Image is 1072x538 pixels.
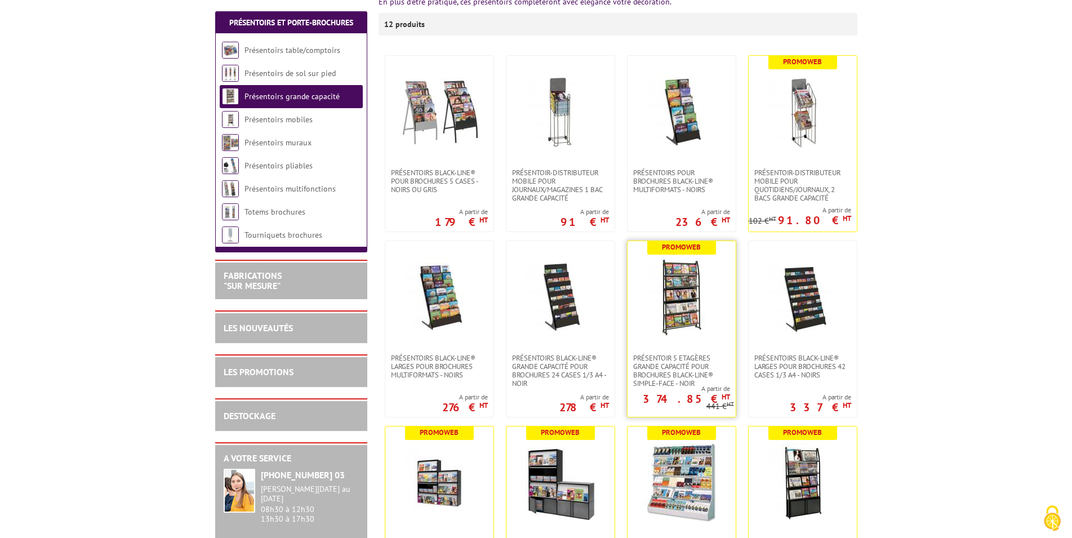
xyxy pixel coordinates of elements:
[561,219,609,225] p: 91 €
[559,404,609,411] p: 278 €
[224,322,293,334] a: LES NOUVEAUTÉS
[506,354,615,388] a: Présentoirs Black-Line® grande capacité pour brochures 24 cases 1/3 A4 - noir
[222,134,239,151] img: Présentoirs muraux
[224,270,282,291] a: FABRICATIONS"Sur Mesure"
[633,354,730,388] span: Présentoir 5 Etagères grande capacité pour brochures Black-Line® simple-face - Noir
[675,207,730,216] span: A partir de
[224,410,275,421] a: DESTOCKAGE
[790,404,851,411] p: 337 €
[1038,504,1066,532] img: Cookies (fenêtre modale)
[244,137,312,148] a: Présentoirs muraux
[722,392,730,402] sup: HT
[601,401,609,410] sup: HT
[763,443,842,522] img: Présentoir brochures Grande capacité 4 tablettes + réserve, simple-face - Noir
[1033,500,1072,538] button: Cookies (fenêtre modale)
[749,168,857,202] a: Présentoir-distributeur mobile pour quotidiens/journaux, 2 bacs grande capacité
[561,207,609,216] span: A partir de
[442,393,488,402] span: A partir de
[222,65,239,82] img: Présentoirs de sol sur pied
[244,230,322,240] a: Tourniquets brochures
[261,469,345,481] strong: [PHONE_NUMBER] 03
[778,217,851,224] p: 91.80 €
[559,393,609,402] span: A partir de
[385,168,493,194] a: Présentoirs Black-Line® pour brochures 5 Cases - Noirs ou Gris
[244,184,336,194] a: Présentoirs multifonctions
[244,45,340,55] a: Présentoirs table/comptoirs
[642,258,721,337] img: Présentoir 5 Etagères grande capacité pour brochures Black-Line® simple-face - Noir
[442,404,488,411] p: 276 €
[400,443,479,522] img: Présentoirs pour Brochures avec réserve Grande capacité
[512,168,609,202] span: Présentoir-Distributeur mobile pour journaux/magazines 1 bac grande capacité
[420,428,459,437] b: Promoweb
[601,215,609,225] sup: HT
[224,469,255,513] img: widget-service.jpg
[749,206,851,215] span: A partir de
[749,217,776,225] p: 102 €
[722,215,730,225] sup: HT
[222,226,239,243] img: Tourniquets brochures
[391,168,488,194] span: Présentoirs Black-Line® pour brochures 5 Cases - Noirs ou Gris
[391,354,488,379] span: Présentoirs Black-Line® larges pour brochures multiformats - Noirs
[244,91,340,101] a: Présentoirs grande capacité
[222,111,239,128] img: Présentoirs mobiles
[506,168,615,202] a: Présentoir-Distributeur mobile pour journaux/magazines 1 bac grande capacité
[400,73,479,152] img: Présentoirs Black-Line® pour brochures 5 Cases - Noirs ou Gris
[244,207,305,217] a: Totems brochures
[628,354,736,388] a: Présentoir 5 Etagères grande capacité pour brochures Black-Line® simple-face - Noir
[229,17,353,28] a: Présentoirs et Porte-brochures
[224,453,359,464] h2: A votre service
[512,354,609,388] span: Présentoirs Black-Line® grande capacité pour brochures 24 cases 1/3 A4 - noir
[790,393,851,402] span: A partir de
[222,157,239,174] img: Présentoirs pliables
[769,215,776,223] sup: HT
[643,395,730,402] p: 374.85 €
[628,168,736,194] a: Présentoirs pour Brochures Black-Line® multiformats - Noirs
[642,443,721,522] img: Présentoir Brochures grande capacité - Meuble 6 étagères - Blanc
[224,366,293,377] a: LES PROMOTIONS
[244,68,336,78] a: Présentoirs de sol sur pied
[633,168,730,194] span: Présentoirs pour Brochures Black-Line® multiformats - Noirs
[783,428,822,437] b: Promoweb
[783,57,822,66] b: Promoweb
[222,180,239,197] img: Présentoirs multifonctions
[521,443,600,522] img: Présentoirs grande capacité pour brochures avec réserve + coffre
[843,401,851,410] sup: HT
[662,242,701,252] b: Promoweb
[754,168,851,202] span: Présentoir-distributeur mobile pour quotidiens/journaux, 2 bacs grande capacité
[261,484,359,523] div: 08h30 à 12h30 13h30 à 17h30
[662,428,701,437] b: Promoweb
[479,215,488,225] sup: HT
[749,354,857,379] a: Présentoirs Black-Line® larges pour brochures 42 cases 1/3 A4 - Noirs
[727,400,734,408] sup: HT
[541,428,580,437] b: Promoweb
[385,354,493,379] a: Présentoirs Black-Line® larges pour brochures multiformats - Noirs
[521,73,600,152] img: Présentoir-Distributeur mobile pour journaux/magazines 1 bac grande capacité
[384,13,426,35] p: 12 produits
[261,484,359,504] div: [PERSON_NAME][DATE] au [DATE]
[479,401,488,410] sup: HT
[222,203,239,220] img: Totems brochures
[642,73,721,152] img: Présentoirs pour Brochures Black-Line® multiformats - Noirs
[244,114,313,125] a: Présentoirs mobiles
[222,42,239,59] img: Présentoirs table/comptoirs
[675,219,730,225] p: 236 €
[754,354,851,379] span: Présentoirs Black-Line® larges pour brochures 42 cases 1/3 A4 - Noirs
[521,258,600,337] img: Présentoirs Black-Line® grande capacité pour brochures 24 cases 1/3 A4 - noir
[843,214,851,223] sup: HT
[435,207,488,216] span: A partir de
[628,384,730,393] span: A partir de
[763,73,842,152] img: Présentoir-distributeur mobile pour quotidiens/journaux, 2 bacs grande capacité
[222,88,239,105] img: Présentoirs grande capacité
[400,258,479,337] img: Présentoirs Black-Line® larges pour brochures multiformats - Noirs
[435,219,488,225] p: 179 €
[244,161,313,171] a: Présentoirs pliables
[763,258,842,337] img: Présentoirs Black-Line® larges pour brochures 42 cases 1/3 A4 - Noirs
[706,402,734,411] p: 441 €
